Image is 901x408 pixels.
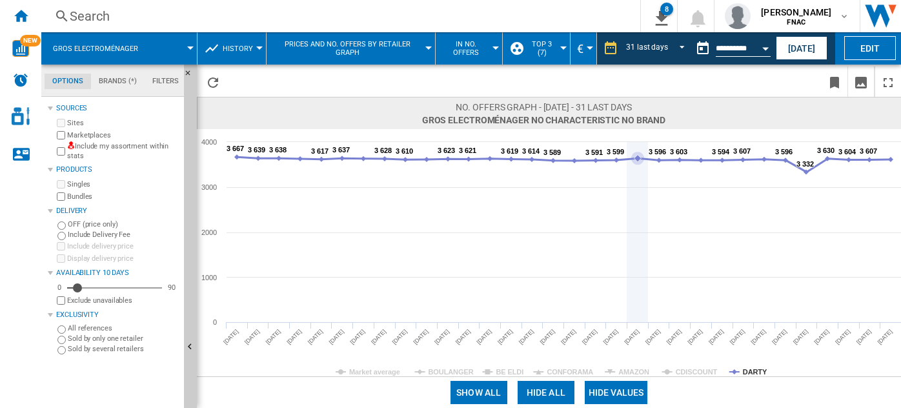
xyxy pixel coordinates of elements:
[67,179,179,189] label: Singles
[57,346,66,354] input: Sold by several retailers
[834,328,851,345] tspan: [DATE]
[771,328,788,345] tspan: [DATE]
[712,148,730,156] tspan: 3 594
[796,160,814,168] tspan: 3 332
[607,148,624,156] tspan: 3 599
[527,40,557,57] span: top 3 (7)
[20,35,41,46] span: NEW
[332,146,350,154] tspan: 3 637
[48,32,190,65] div: Gros electroménager
[201,229,217,236] tspan: 2000
[57,336,66,344] input: Sold by only one retailer
[91,74,145,89] md-tab-item: Brands (*)
[349,368,400,376] tspan: Market average
[273,32,429,65] button: Prices and No. offers by retailer graph
[725,3,751,29] img: profile.jpg
[223,32,259,65] button: History
[429,368,474,376] tspan: BOULANGER
[761,6,831,19] span: [PERSON_NAME]
[848,66,874,97] button: Download as image
[12,107,30,125] img: cosmetic-logo.svg
[184,65,199,88] button: Hide
[522,147,540,155] tspan: 3 614
[56,103,179,114] div: Sources
[775,148,793,156] tspan: 3 596
[67,118,179,128] label: Sites
[165,283,179,292] div: 90
[70,7,607,25] div: Search
[248,146,265,154] tspan: 3 639
[860,147,877,155] tspan: 3 607
[822,66,847,97] button: Bookmark this report
[391,328,409,345] tspan: [DATE]
[349,328,367,345] tspan: [DATE]
[539,328,556,345] tspan: [DATE]
[776,36,827,60] button: [DATE]
[527,32,563,65] button: top 3 (7)
[67,130,179,140] label: Marketplaces
[68,344,179,354] label: Sold by several retailers
[442,32,496,65] button: In No. offers
[585,148,603,156] tspan: 3 591
[602,328,620,345] tspan: [DATE]
[560,328,577,345] tspan: [DATE]
[67,254,179,263] label: Display delivery price
[577,32,590,65] div: €
[13,72,28,88] img: alerts-logo.svg
[200,66,226,97] button: Reload
[201,274,217,281] tspan: 1000
[626,43,668,52] div: 31 last days
[56,165,179,175] div: Products
[509,32,563,65] div: top 3 (7)
[707,328,725,345] tspan: [DATE]
[876,328,894,345] tspan: [DATE]
[227,145,244,152] tspan: 3 667
[649,148,666,156] tspan: 3 596
[454,328,472,345] tspan: [DATE]
[223,45,253,53] span: History
[875,66,901,97] button: Maximize
[56,268,179,278] div: Availability 10 Days
[433,328,450,345] tspan: [DATE]
[57,131,65,139] input: Marketplaces
[676,368,718,376] tspan: CDISCOUNT
[442,40,490,57] span: In No. offers
[285,328,303,345] tspan: [DATE]
[729,328,746,345] tspan: [DATE]
[311,147,329,155] tspan: 3 617
[57,221,66,230] input: OFF (price only)
[201,183,217,191] tspan: 3000
[57,254,65,263] input: Display delivery price
[571,32,597,65] md-menu: Currency
[543,148,561,156] tspan: 3 589
[57,180,65,189] input: Singles
[644,328,662,345] tspan: [DATE]
[687,328,704,345] tspan: [DATE]
[67,192,179,201] label: Bundles
[813,328,831,345] tspan: [DATE]
[56,310,179,320] div: Exclusivity
[792,328,809,345] tspan: [DATE]
[838,148,856,156] tspan: 3 604
[496,368,523,376] tspan: BE ELDI
[412,328,430,345] tspan: [DATE]
[438,147,455,154] tspan: 3 623
[57,192,65,201] input: Bundles
[459,147,476,154] tspan: 3 621
[585,381,648,404] button: Hide values
[577,42,583,56] span: €
[370,328,387,345] tspan: [DATE]
[53,45,138,53] span: Gros electroménager
[68,219,179,229] label: OFF (price only)
[45,74,91,89] md-tab-item: Options
[57,232,66,240] input: Include Delivery Fee
[56,206,179,216] div: Delivery
[307,328,324,345] tspan: [DATE]
[750,328,767,345] tspan: [DATE]
[450,381,507,404] button: Show all
[67,141,75,149] img: mysite-not-bg-18x18.png
[54,283,65,292] div: 0
[374,147,392,154] tspan: 3 628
